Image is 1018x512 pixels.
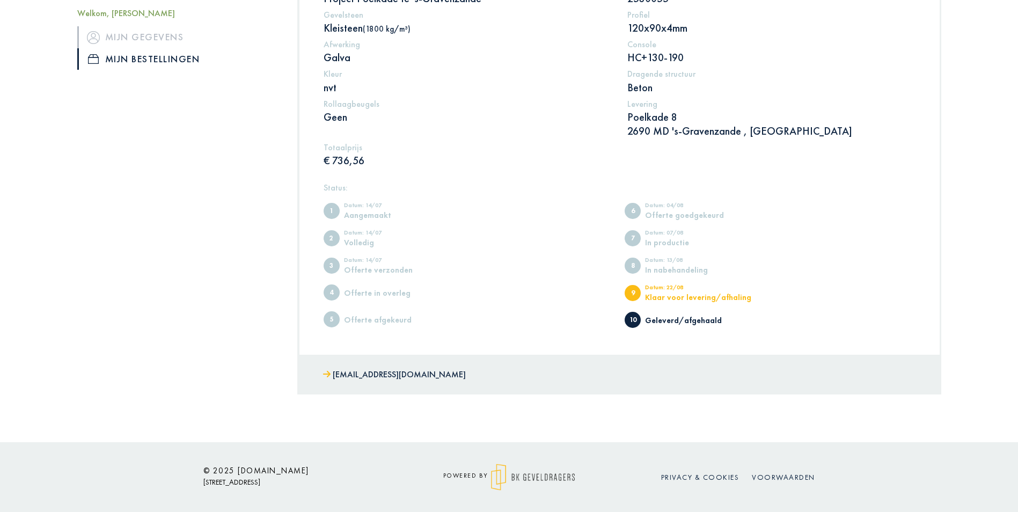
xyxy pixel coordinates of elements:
img: logo [491,464,575,491]
img: icon [87,31,100,43]
div: Volledig [344,238,433,246]
div: Aangemaakt [344,211,433,219]
h5: Status: [324,182,916,193]
div: Datum: 14/07 [344,202,433,211]
div: Offerte in overleg [344,289,433,297]
span: Volledig [324,230,340,246]
h5: Rollaagbeugels [324,99,612,109]
span: Offerte in overleg [324,284,340,301]
div: In nabehandeling [645,266,734,274]
h6: © 2025 [DOMAIN_NAME] [203,466,397,476]
p: 120x90x4mm [627,21,916,35]
span: Aangemaakt [324,203,340,219]
a: iconMijn bestellingen [77,48,281,70]
div: Datum: 04/08 [645,202,734,211]
img: icon [88,54,99,64]
h5: Kleur [324,69,612,79]
span: Klaar voor levering/afhaling [625,285,641,301]
div: Datum: 22/08 [645,284,751,293]
h5: Afwerking [324,39,612,49]
span: Offerte verzonden [324,258,340,274]
span: (1800 kg/m³) [363,24,411,34]
p: nvt [324,81,612,94]
p: Kleisteen [324,21,612,35]
p: Poelkade 8 2690 MD 's-Gravenzande , [GEOGRAPHIC_DATA] [627,110,916,138]
a: [EMAIL_ADDRESS][DOMAIN_NAME] [323,367,466,383]
h5: Console [627,39,916,49]
h5: Dragende structuur [627,69,916,79]
a: iconMijn gegevens [77,26,281,48]
span: Geleverd/afgehaald [625,312,641,328]
div: Datum: 13/08 [645,257,734,266]
div: Geleverd/afgehaald [645,316,734,324]
div: Klaar voor levering/afhaling [645,293,751,301]
h5: Totaalprijs [324,142,612,152]
div: powered by [413,464,606,491]
span: Offerte afgekeurd [324,311,340,327]
h5: Gevelsteen [324,10,612,20]
div: Offerte afgekeurd [344,316,433,324]
div: Datum: 14/07 [344,257,433,266]
p: € 736,56 [324,153,612,167]
p: [STREET_ADDRESS] [203,476,397,489]
span: In nabehandeling [625,258,641,274]
div: Datum: 14/07 [344,230,433,238]
div: Datum: 07/08 [645,230,734,238]
div: Offerte goedgekeurd [645,211,734,219]
div: Offerte verzonden [344,266,433,274]
a: Voorwaarden [752,472,815,482]
p: HC+130-190 [627,50,916,64]
h5: Profiel [627,10,916,20]
span: Offerte goedgekeurd [625,203,641,219]
h5: Levering [627,99,916,109]
h5: Welkom, [PERSON_NAME] [77,8,281,18]
p: Beton [627,81,916,94]
span: In productie [625,230,641,246]
a: Privacy & cookies [661,472,739,482]
p: Geen [324,110,612,124]
div: In productie [645,238,734,246]
p: Galva [324,50,612,64]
